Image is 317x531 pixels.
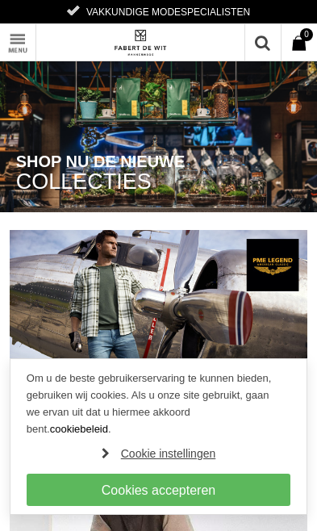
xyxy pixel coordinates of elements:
[16,170,152,194] span: COLLECTIES
[27,474,290,506] a: Cookies accepteren
[10,230,307,428] img: PME
[112,29,169,56] img: Fabert de Wit
[27,441,290,466] a: Cookie instellingen
[300,28,313,41] span: 0
[16,153,186,170] span: SHOP NU DE NIEUWE
[84,24,233,61] a: Fabert de Wit
[50,423,108,435] a: cookiebeleid
[27,370,274,437] p: Om u de beste gebruikerservaring te kunnen bieden, gebruiken wij cookies. Als u onze site gebruik...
